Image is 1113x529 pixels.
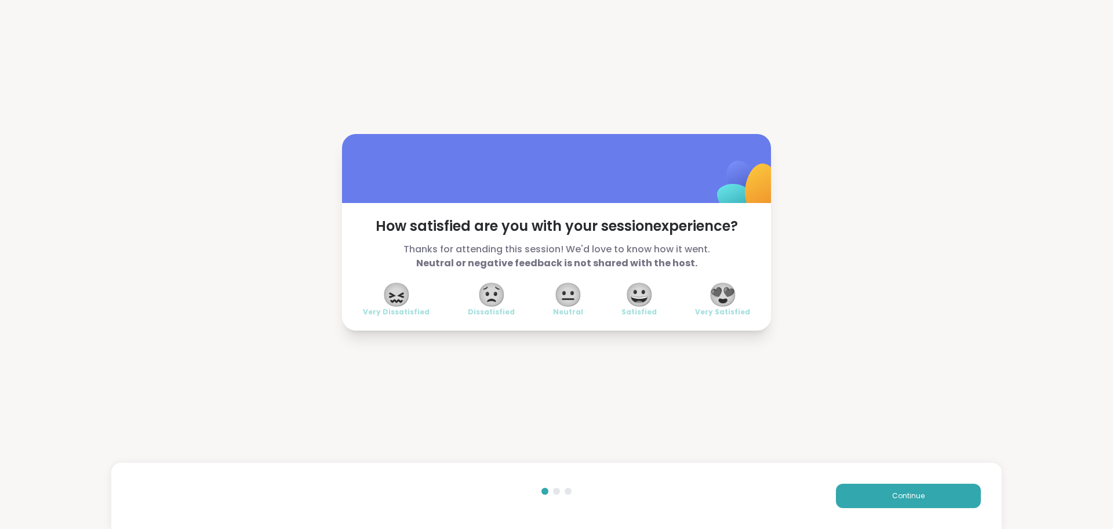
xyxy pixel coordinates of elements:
[363,217,750,235] span: How satisfied are you with your session experience?
[554,284,583,305] span: 😐
[836,484,981,508] button: Continue
[553,307,583,317] span: Neutral
[695,307,750,317] span: Very Satisfied
[892,491,925,501] span: Continue
[416,256,697,270] b: Neutral or negative feedback is not shared with the host.
[382,284,411,305] span: 😖
[708,284,737,305] span: 😍
[363,307,430,317] span: Very Dissatisfied
[363,242,750,270] span: Thanks for attending this session! We'd love to know how it went.
[625,284,654,305] span: 😀
[690,131,805,246] img: ShareWell Logomark
[621,307,657,317] span: Satisfied
[468,307,515,317] span: Dissatisfied
[477,284,506,305] span: 😟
